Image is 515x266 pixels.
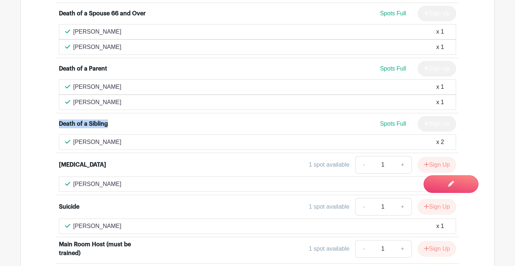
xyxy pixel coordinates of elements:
div: Main Room Host (must be trained) [59,240,150,258]
div: x 1 [436,27,444,36]
span: Spots Full [380,121,406,127]
p: [PERSON_NAME] [73,27,121,36]
a: + [394,156,412,174]
a: - [355,198,372,216]
div: Suicide [59,202,79,211]
div: 1 spot available [309,244,349,253]
p: [PERSON_NAME] [73,43,121,52]
a: - [355,240,372,258]
p: [PERSON_NAME] [73,180,121,189]
a: + [394,240,412,258]
span: Spots Full [380,65,406,72]
div: 1 spot available [309,160,349,169]
div: Death of a Sibling [59,119,108,128]
div: 1 spot available [309,202,349,211]
p: [PERSON_NAME] [73,222,121,231]
p: [PERSON_NAME] [73,98,121,107]
div: Death of a Parent [59,64,107,73]
div: Death of a Spouse 66 and Over [59,9,146,18]
a: + [394,198,412,216]
a: - [355,156,372,174]
span: Spots Full [380,10,406,16]
div: x 1 [436,43,444,52]
div: x 1 [436,222,444,231]
div: x 2 [436,138,444,147]
button: Sign Up [418,241,456,256]
button: Sign Up [418,199,456,214]
div: [MEDICAL_DATA] [59,160,106,169]
p: [PERSON_NAME] [73,138,121,147]
div: x 1 [436,98,444,107]
p: [PERSON_NAME] [73,83,121,91]
button: Sign Up [418,157,456,172]
div: x 1 [436,83,444,91]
